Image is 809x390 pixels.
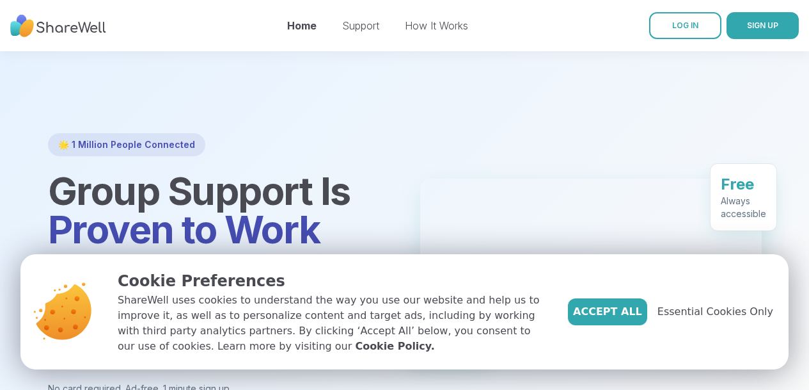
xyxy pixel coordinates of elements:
span: LOG IN [672,20,698,30]
a: LOG IN [649,12,721,39]
div: Free [721,174,766,195]
div: 🌟 1 Million People Connected [48,133,205,156]
span: SIGN UP [747,20,778,30]
span: Essential Cookies Only [657,304,773,320]
a: How It Works [405,19,468,32]
span: Proven to Work [48,206,320,252]
img: ShareWell Nav Logo [10,8,106,44]
button: Accept All [568,298,647,325]
p: Cookie Preferences [118,270,547,293]
a: Home [287,19,317,32]
h1: Group Support Is [48,172,389,248]
div: Always accessible [721,195,766,220]
p: ShareWell uses cookies to understand the way you use our website and help us to improve it, as we... [118,293,547,354]
a: Cookie Policy. [355,339,434,354]
span: Accept All [573,304,642,320]
button: SIGN UP [727,12,799,39]
a: Support [342,19,379,32]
